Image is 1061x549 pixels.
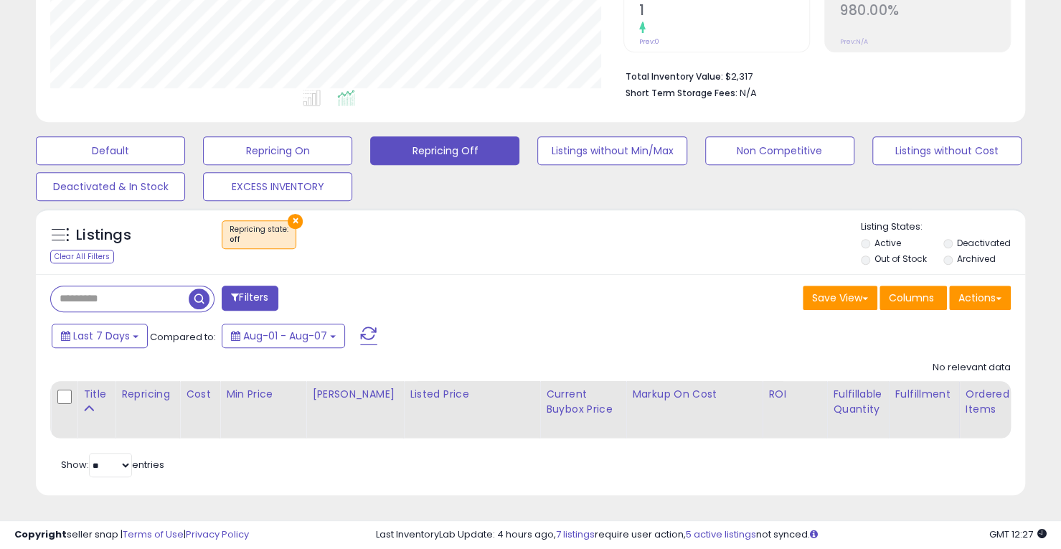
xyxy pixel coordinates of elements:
[880,286,947,310] button: Columns
[52,324,148,348] button: Last 7 Days
[740,86,757,100] span: N/A
[14,527,67,541] strong: Copyright
[957,253,996,265] label: Archived
[121,387,174,402] div: Repricing
[803,286,877,310] button: Save View
[76,225,131,245] h5: Listings
[889,291,934,305] span: Columns
[933,361,1011,375] div: No relevant data
[546,387,620,417] div: Current Buybox Price
[36,136,185,165] button: Default
[626,70,723,83] b: Total Inventory Value:
[36,172,185,201] button: Deactivated & In Stock
[203,136,352,165] button: Repricing On
[230,235,288,245] div: off
[686,527,756,541] a: 5 active listings
[370,136,519,165] button: Repricing Off
[966,387,1018,417] div: Ordered Items
[123,527,184,541] a: Terms of Use
[874,253,927,265] label: Out of Stock
[872,136,1022,165] button: Listings without Cost
[632,387,756,402] div: Markup on Cost
[186,527,249,541] a: Privacy Policy
[61,458,164,471] span: Show: entries
[626,381,763,438] th: The percentage added to the cost of goods (COGS) that forms the calculator for Min & Max prices.
[833,387,882,417] div: Fulfillable Quantity
[230,224,288,245] span: Repricing state :
[226,387,300,402] div: Min Price
[989,527,1047,541] span: 2025-08-15 12:27 GMT
[768,387,821,402] div: ROI
[840,2,1010,22] h2: 980.00%
[537,136,687,165] button: Listings without Min/Max
[73,329,130,343] span: Last 7 Days
[222,286,278,311] button: Filters
[222,324,345,348] button: Aug-01 - Aug-07
[840,37,868,46] small: Prev: N/A
[376,528,1047,542] div: Last InventoryLab Update: 4 hours ago, require user action, not synced.
[203,172,352,201] button: EXCESS INVENTORY
[949,286,1011,310] button: Actions
[410,387,534,402] div: Listed Price
[312,387,397,402] div: [PERSON_NAME]
[243,329,327,343] span: Aug-01 - Aug-07
[895,387,953,402] div: Fulfillment
[50,250,114,263] div: Clear All Filters
[14,528,249,542] div: seller snap | |
[626,87,737,99] b: Short Term Storage Fees:
[556,527,595,541] a: 7 listings
[705,136,854,165] button: Non Competitive
[288,214,303,229] button: ×
[957,237,1011,249] label: Deactivated
[186,387,214,402] div: Cost
[83,387,109,402] div: Title
[874,237,901,249] label: Active
[639,2,809,22] h2: 1
[626,67,1000,84] li: $2,317
[639,37,659,46] small: Prev: 0
[150,330,216,344] span: Compared to:
[861,220,1025,234] p: Listing States:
